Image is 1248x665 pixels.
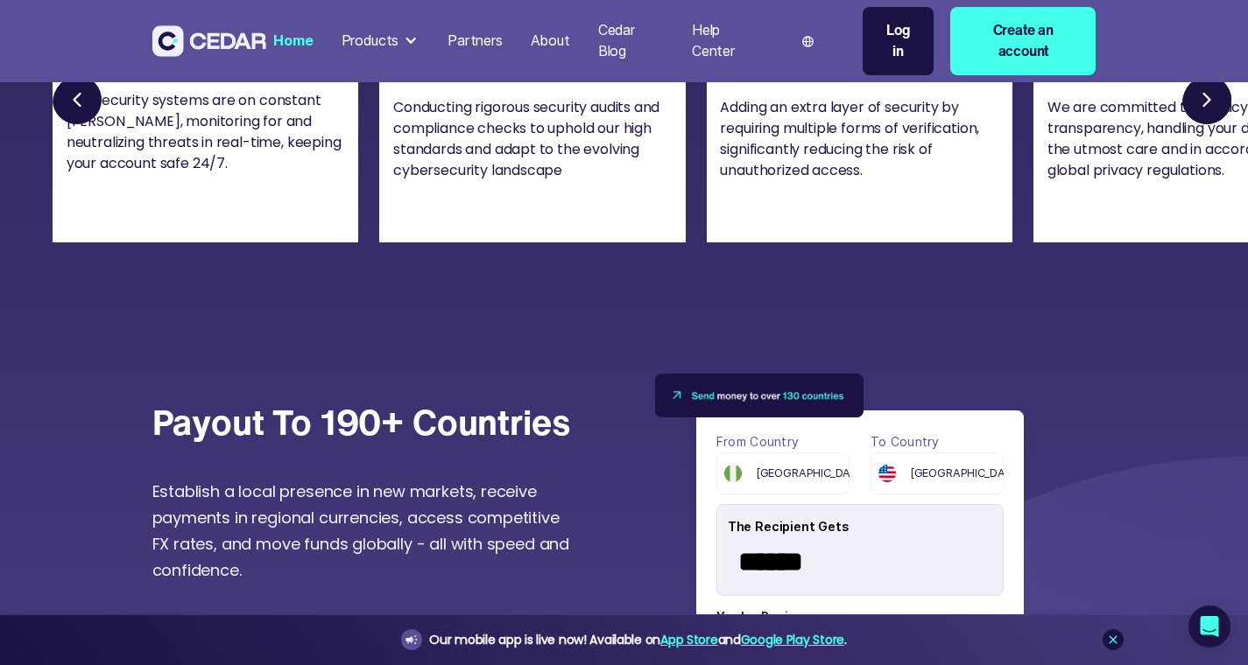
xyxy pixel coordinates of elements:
label: To country [871,430,1004,452]
label: You're paying [716,605,1004,627]
a: Cedar Blog [591,11,671,71]
div: Products [335,24,427,59]
a: Partners [441,22,510,60]
div: Our mobile app is live now! Available on and . [429,629,846,651]
a: Help Center [685,11,771,71]
span: Establish a local presence in new markets, receive payments in regional currencies, access compet... [152,480,570,581]
a: Create an account [950,7,1096,75]
div: The Recipient Gets [728,510,1003,543]
a: Google Play Store [741,631,844,648]
img: USD flag [878,465,896,482]
span: [GEOGRAPHIC_DATA] [910,465,1021,481]
div: Products [342,31,399,52]
div: Home [273,31,313,52]
a: Next slide [1182,75,1238,131]
a: About [524,22,577,60]
img: announcement [405,633,419,647]
div: Payout to 190+ countries [152,402,571,444]
label: From country [716,430,850,452]
div: Help Center [692,20,764,62]
div: Log in [880,20,916,62]
span: [GEOGRAPHIC_DATA] [756,465,867,481]
a: Home [266,22,320,60]
div: Partners [448,31,503,52]
a: Previous slide [53,75,109,131]
div: Open Intercom Messenger [1188,605,1230,647]
a: App Store [660,631,717,648]
div: Cedar Blog [598,20,664,62]
img: NGN flag [724,465,742,482]
a: Log in [863,7,934,75]
div: About [531,31,570,52]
